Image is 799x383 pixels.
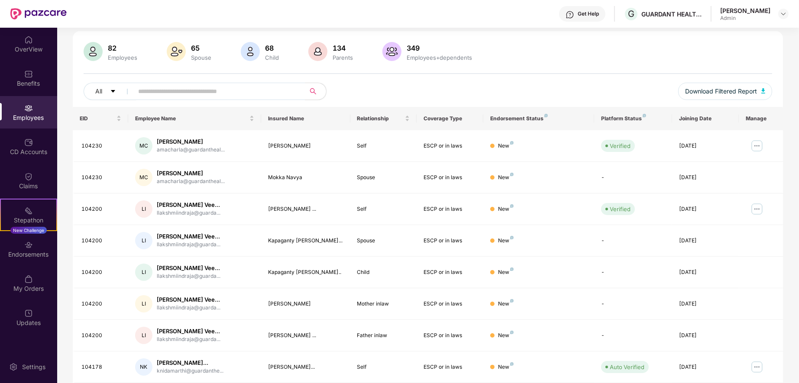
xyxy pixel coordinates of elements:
[10,227,47,234] div: New Challenge
[498,268,514,277] div: New
[157,264,220,272] div: [PERSON_NAME] Vee...
[417,107,483,130] th: Coverage Type
[81,363,121,371] div: 104178
[510,204,514,208] img: svg+xml;base64,PHN2ZyB4bWxucz0iaHR0cDovL3d3dy53My5vcmcvMjAwMC9zdmciIHdpZHRoPSI4IiBoZWlnaHQ9IjgiIH...
[498,205,514,213] div: New
[84,83,136,100] button: Allcaret-down
[81,268,121,277] div: 104200
[424,205,476,213] div: ESCP or in laws
[594,225,672,257] td: -
[24,35,33,44] img: svg+xml;base64,PHN2ZyBpZD0iSG9tZSIgeG1sbnM9Imh0dHA6Ly93d3cudzMub3JnLzIwMDAvc3ZnIiB3aWR0aD0iMjAiIG...
[350,107,417,130] th: Relationship
[268,363,343,371] div: [PERSON_NAME]...
[679,268,732,277] div: [DATE]
[157,327,220,335] div: [PERSON_NAME] Vee...
[24,309,33,318] img: svg+xml;base64,PHN2ZyBpZD0iVXBkYXRlZCIgeG1sbnM9Imh0dHA6Ly93d3cudzMub3JnLzIwMDAvc3ZnIiB3aWR0aD0iMj...
[157,232,220,241] div: [PERSON_NAME] Vee...
[19,363,48,371] div: Settings
[268,174,343,182] div: Mokka Navya
[357,268,410,277] div: Child
[106,54,139,61] div: Employees
[490,115,587,122] div: Endorsement Status
[9,363,18,371] img: svg+xml;base64,PHN2ZyBpZD0iU2V0dGluZy0yMHgyMCIgeG1sbnM9Imh0dHA6Ly93d3cudzMub3JnLzIwMDAvc3ZnIiB3aW...
[157,138,225,146] div: [PERSON_NAME]
[672,107,739,130] th: Joining Date
[357,300,410,308] div: Mother inlaw
[157,304,220,312] div: llakshmiindraja@guarda...
[424,300,476,308] div: ESCP or in laws
[780,10,787,17] img: svg+xml;base64,PHN2ZyBpZD0iRHJvcGRvd24tMzJ4MzIiIHhtbG5zPSJodHRwOi8vd3d3LnczLm9yZy8yMDAwL3N2ZyIgd2...
[81,332,121,340] div: 104200
[679,142,732,150] div: [DATE]
[24,70,33,78] img: svg+xml;base64,PHN2ZyBpZD0iQmVuZWZpdHMiIHhtbG5zPSJodHRwOi8vd3d3LnczLm9yZy8yMDAwL3N2ZyIgd2lkdGg9Ij...
[135,200,152,218] div: LI
[610,142,631,150] div: Verified
[357,237,410,245] div: Spouse
[157,296,220,304] div: [PERSON_NAME] Vee...
[157,201,220,209] div: [PERSON_NAME] Vee...
[424,174,476,182] div: ESCP or in laws
[750,360,764,374] img: manageButton
[498,174,514,182] div: New
[261,107,350,130] th: Insured Name
[81,174,121,182] div: 104230
[679,174,732,182] div: [DATE]
[135,137,152,154] div: MC
[268,142,343,150] div: [PERSON_NAME]
[566,10,574,19] img: svg+xml;base64,PHN2ZyBpZD0iSGVscC0zMngzMiIgeG1sbnM9Imh0dHA6Ly93d3cudzMub3JnLzIwMDAvc3ZnIiB3aWR0aD...
[157,169,225,177] div: [PERSON_NAME]
[268,268,343,277] div: Kapaganty [PERSON_NAME]..
[331,54,355,61] div: Parents
[578,10,599,17] div: Get Help
[1,216,56,225] div: Stepathon
[641,10,702,18] div: GUARDANT HEALTH INDIA PRIVATE LIMITED
[357,115,404,122] span: Relationship
[81,300,121,308] div: 104200
[80,115,115,122] span: EID
[157,146,225,154] div: amacharla@guardantheal...
[110,88,116,95] span: caret-down
[739,107,783,130] th: Manage
[510,267,514,271] img: svg+xml;base64,PHN2ZyB4bWxucz0iaHR0cDovL3d3dy53My5vcmcvMjAwMC9zdmciIHdpZHRoPSI4IiBoZWlnaHQ9IjgiIH...
[750,139,764,153] img: manageButton
[610,205,631,213] div: Verified
[157,359,223,367] div: [PERSON_NAME]...
[305,88,322,95] span: search
[424,237,476,245] div: ESCP or in laws
[510,173,514,176] img: svg+xml;base64,PHN2ZyB4bWxucz0iaHR0cDovL3d3dy53My5vcmcvMjAwMC9zdmciIHdpZHRoPSI4IiBoZWlnaHQ9IjgiIH...
[24,172,33,181] img: svg+xml;base64,PHN2ZyBpZD0iQ2xhaW0iIHhtbG5zPSJodHRwOi8vd3d3LnczLm9yZy8yMDAwL3N2ZyIgd2lkdGg9IjIwIi...
[24,241,33,249] img: svg+xml;base64,PHN2ZyBpZD0iRW5kb3JzZW1lbnRzIiB4bWxucz0iaHR0cDovL3d3dy53My5vcmcvMjAwMC9zdmciIHdpZH...
[263,54,281,61] div: Child
[498,237,514,245] div: New
[73,107,128,130] th: EID
[128,107,262,130] th: Employee Name
[135,264,152,281] div: LI
[331,44,355,52] div: 134
[679,205,732,213] div: [DATE]
[594,257,672,288] td: -
[167,42,186,61] img: svg+xml;base64,PHN2ZyB4bWxucz0iaHR0cDovL3d3dy53My5vcmcvMjAwMC9zdmciIHhtbG5zOnhsaW5rPSJodHRwOi8vd3...
[305,83,327,100] button: search
[594,162,672,193] td: -
[498,142,514,150] div: New
[106,44,139,52] div: 82
[81,142,121,150] div: 104230
[643,114,646,117] img: svg+xml;base64,PHN2ZyB4bWxucz0iaHR0cDovL3d3dy53My5vcmcvMjAwMC9zdmciIHdpZHRoPSI4IiBoZWlnaHQ9IjgiIH...
[424,142,476,150] div: ESCP or in laws
[81,237,121,245] div: 104200
[95,87,102,96] span: All
[24,104,33,113] img: svg+xml;base64,PHN2ZyBpZD0iRW1wbG95ZWVzIiB4bWxucz0iaHR0cDovL3d3dy53My5vcmcvMjAwMC9zdmciIHdpZHRoPS...
[679,237,732,245] div: [DATE]
[157,177,225,186] div: amacharla@guardantheal...
[382,42,401,61] img: svg+xml;base64,PHN2ZyB4bWxucz0iaHR0cDovL3d3dy53My5vcmcvMjAwMC9zdmciIHhtbG5zOnhsaW5rPSJodHRwOi8vd3...
[498,300,514,308] div: New
[84,42,103,61] img: svg+xml;base64,PHN2ZyB4bWxucz0iaHR0cDovL3d3dy53My5vcmcvMjAwMC9zdmciIHhtbG5zOnhsaW5rPSJodHRwOi8vd3...
[601,115,665,122] div: Platform Status
[405,44,474,52] div: 349
[157,335,220,344] div: llakshmiindraja@guarda...
[268,332,343,340] div: [PERSON_NAME] ...
[357,363,410,371] div: Self
[424,332,476,340] div: ESCP or in laws
[424,268,476,277] div: ESCP or in laws
[510,236,514,239] img: svg+xml;base64,PHN2ZyB4bWxucz0iaHR0cDovL3d3dy53My5vcmcvMjAwMC9zdmciIHdpZHRoPSI4IiBoZWlnaHQ9IjgiIH...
